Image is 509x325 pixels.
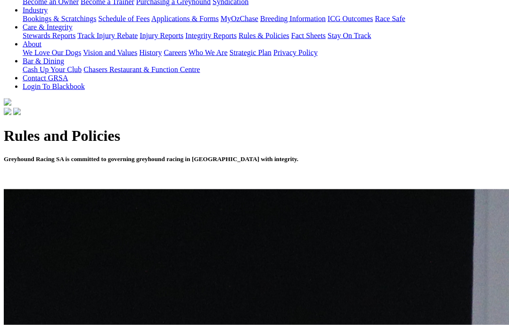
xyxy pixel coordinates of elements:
[23,15,505,23] div: Industry
[4,155,505,163] h5: Greyhound Racing SA is committed to governing greyhound racing in [GEOGRAPHIC_DATA] with integrity.
[23,74,68,82] a: Contact GRSA
[4,108,11,115] img: facebook.svg
[4,98,11,106] img: logo-grsa-white.png
[77,32,138,40] a: Track Injury Rebate
[13,108,21,115] img: twitter.svg
[221,15,258,23] a: MyOzChase
[23,65,505,74] div: Bar & Dining
[83,65,200,73] a: Chasers Restaurant & Function Centre
[189,49,228,57] a: Who We Are
[164,49,187,57] a: Careers
[139,49,162,57] a: History
[98,15,149,23] a: Schedule of Fees
[23,40,41,48] a: About
[23,57,64,65] a: Bar & Dining
[23,49,505,57] div: About
[151,15,219,23] a: Applications & Forms
[23,23,73,31] a: Care & Integrity
[23,32,75,40] a: Stewards Reports
[328,15,373,23] a: ICG Outcomes
[23,49,81,57] a: We Love Our Dogs
[83,49,137,57] a: Vision and Values
[291,32,326,40] a: Fact Sheets
[260,15,326,23] a: Breeding Information
[23,15,96,23] a: Bookings & Scratchings
[185,32,237,40] a: Integrity Reports
[23,32,505,40] div: Care & Integrity
[23,82,85,90] a: Login To Blackbook
[23,6,48,14] a: Industry
[23,65,82,73] a: Cash Up Your Club
[140,32,183,40] a: Injury Reports
[4,127,505,145] h1: Rules and Policies
[238,32,289,40] a: Rules & Policies
[273,49,318,57] a: Privacy Policy
[230,49,271,57] a: Strategic Plan
[328,32,371,40] a: Stay On Track
[375,15,405,23] a: Race Safe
